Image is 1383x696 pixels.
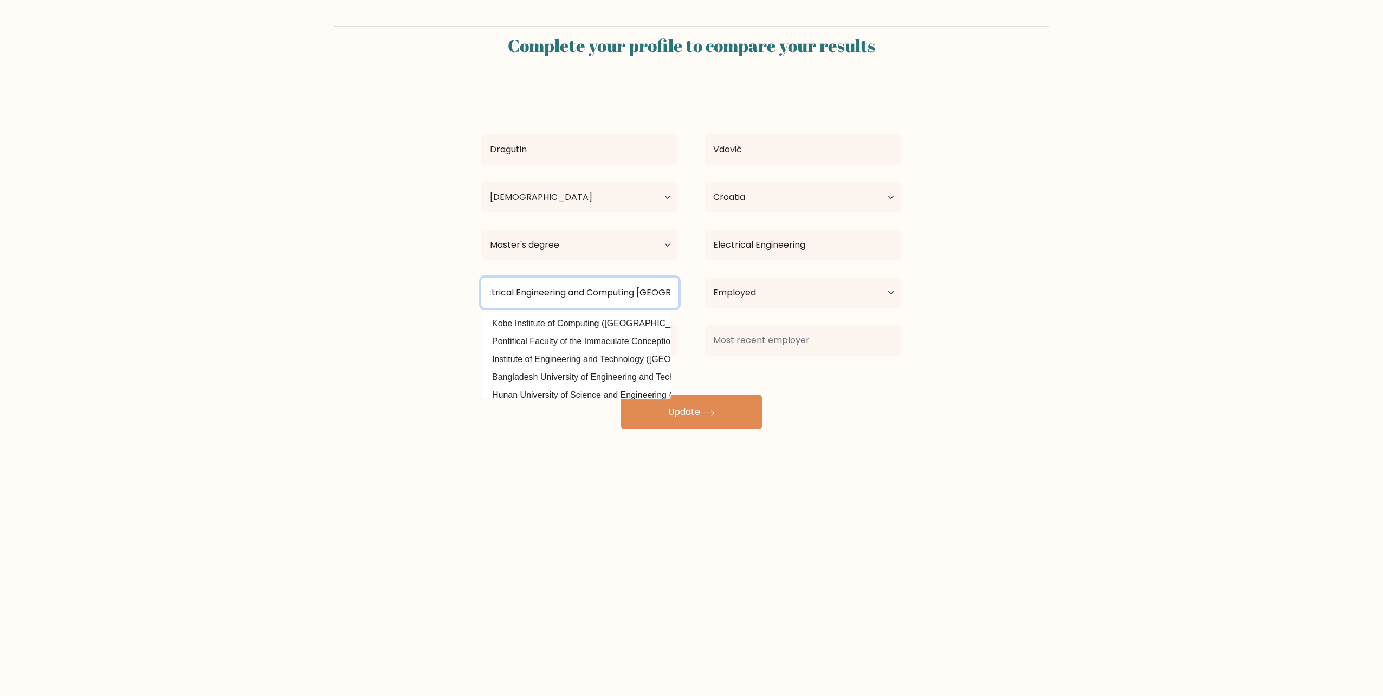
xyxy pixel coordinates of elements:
input: First name [481,134,678,165]
option: Kobe Institute of Computing ([GEOGRAPHIC_DATA]) [484,315,668,332]
input: Most relevant educational institution [481,278,678,308]
input: Most recent employer [705,325,902,356]
option: Pontifical Faculty of the Immaculate Conception ([GEOGRAPHIC_DATA]) [484,333,668,350]
button: Update [621,395,762,429]
option: Institute of Engineering and Technology ([GEOGRAPHIC_DATA]) [484,351,668,368]
h2: Complete your profile to compare your results [340,35,1043,56]
input: What did you study? [705,230,902,260]
option: Bangladesh University of Engineering and Technology ([GEOGRAPHIC_DATA]) [484,369,668,386]
input: Last name [705,134,902,165]
option: Hunan University of Science and Engineering ([GEOGRAPHIC_DATA]) [484,386,668,404]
